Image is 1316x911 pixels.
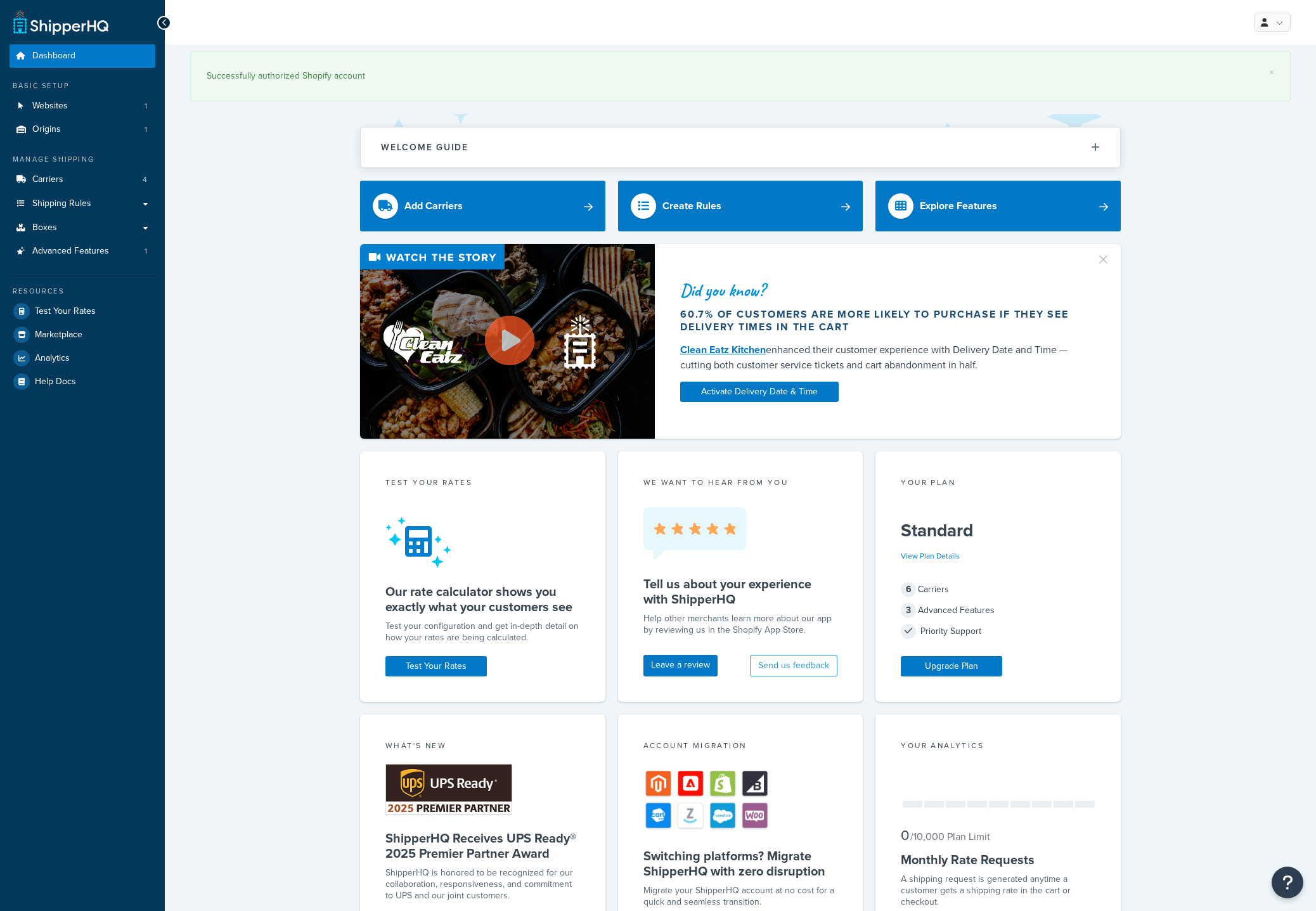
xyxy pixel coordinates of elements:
[901,603,916,618] span: 3
[901,852,1095,867] h5: Monthly Rate Requests
[680,342,766,357] a: Clean Eatz Kitchen
[1269,67,1274,77] a: ×
[10,216,155,240] a: Boxes
[680,382,839,402] a: Activate Delivery Date & Time
[10,118,155,141] a: Origins1
[680,281,1081,299] div: Did you know?
[643,655,718,676] a: Leave a review
[643,848,838,879] h5: Switching platforms? Migrate ShipperHQ with zero disruption
[643,885,838,908] div: Migrate your ShipperHQ account at no cost for a quick and seamless transition.
[385,830,580,861] h5: ShipperHQ Receives UPS Ready® 2025 Premier Partner Award
[901,520,1095,541] h5: Standard
[901,582,916,597] span: 6
[901,623,1095,640] div: Priority Support
[35,306,96,317] span: Test Your Rates
[32,101,68,112] span: Websites
[32,223,57,233] span: Boxes
[901,656,1002,676] a: Upgrade Plan
[10,168,155,191] a: Carriers4
[404,197,463,215] div: Add Carriers
[10,118,155,141] li: Origins
[35,377,76,387] span: Help Docs
[385,584,580,614] h5: Our rate calculator shows you exactly what your customers see
[10,94,155,118] li: Websites
[360,181,605,231] a: Add Carriers
[901,477,1095,491] div: Your Plan
[680,342,1081,373] div: enhanced their customer experience with Delivery Date and Time — cutting both customer service ti...
[385,477,580,491] div: Test your rates
[618,181,863,231] a: Create Rules
[32,174,63,185] span: Carriers
[901,581,1095,598] div: Carriers
[10,44,155,68] a: Dashboard
[643,477,838,488] p: we want to hear from you
[10,240,155,263] li: Advanced Features
[10,168,155,191] li: Carriers
[360,244,655,439] img: Video thumbnail
[643,740,838,754] div: Account Migration
[1272,867,1303,898] button: Open Resource Center
[910,829,990,844] small: / 10,000 Plan Limit
[10,154,155,165] div: Manage Shipping
[35,353,70,364] span: Analytics
[381,143,468,152] h2: Welcome Guide
[10,300,155,323] a: Test Your Rates
[32,198,91,209] span: Shipping Rules
[901,874,1095,908] div: A shipping request is generated anytime a customer gets a shipping rate in the cart or checkout.
[145,101,147,112] span: 1
[35,330,82,340] span: Marketplace
[32,124,61,135] span: Origins
[920,197,997,215] div: Explore Features
[10,240,155,263] a: Advanced Features1
[750,655,837,676] button: Send us feedback
[145,246,147,257] span: 1
[207,67,1274,85] div: Successfully authorized Shopify account
[643,576,838,607] h5: Tell us about your experience with ShipperHQ
[10,94,155,118] a: Websites1
[875,181,1121,231] a: Explore Features
[643,613,838,636] p: Help other merchants learn more about our app by reviewing us in the Shopify App Store.
[145,124,147,135] span: 1
[662,197,721,215] div: Create Rules
[143,174,147,185] span: 4
[10,286,155,297] div: Resources
[385,621,580,643] div: Test your configuration and get in-depth detail on how your rates are being calculated.
[10,347,155,370] a: Analytics
[901,602,1095,619] div: Advanced Features
[901,825,909,846] span: 0
[385,867,580,901] p: ShipperHQ is honored to be recognized for our collaboration, responsiveness, and commitment to UP...
[680,308,1081,333] div: 60.7% of customers are more likely to purchase if they see delivery times in the cart
[10,81,155,91] div: Basic Setup
[10,370,155,393] a: Help Docs
[32,246,109,257] span: Advanced Features
[32,51,75,61] span: Dashboard
[10,323,155,346] a: Marketplace
[901,550,960,562] a: View Plan Details
[901,740,1095,754] div: Your Analytics
[10,192,155,216] a: Shipping Rules
[361,127,1120,167] button: Welcome Guide
[385,656,487,676] a: Test Your Rates
[385,740,580,754] div: What's New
